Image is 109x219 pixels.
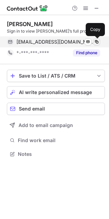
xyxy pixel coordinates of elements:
button: Notes [7,149,105,159]
button: Reveal Button [73,49,100,56]
button: Send email [7,103,105,115]
div: [PERSON_NAME] [7,21,53,27]
div: Sign in to view [PERSON_NAME]’s full profile [7,28,105,34]
span: Find work email [18,137,102,143]
span: Notes [18,151,102,157]
span: [EMAIL_ADDRESS][DOMAIN_NAME] [16,39,95,45]
button: save-profile-one-click [7,70,105,82]
span: Add to email campaign [19,123,73,128]
span: AI write personalized message [19,90,92,95]
div: Save to List / ATS / CRM [19,73,93,79]
img: ContactOut v5.3.10 [7,4,48,12]
button: Add to email campaign [7,119,105,131]
button: Find work email [7,136,105,145]
span: Send email [19,106,45,112]
button: AI write personalized message [7,86,105,99]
